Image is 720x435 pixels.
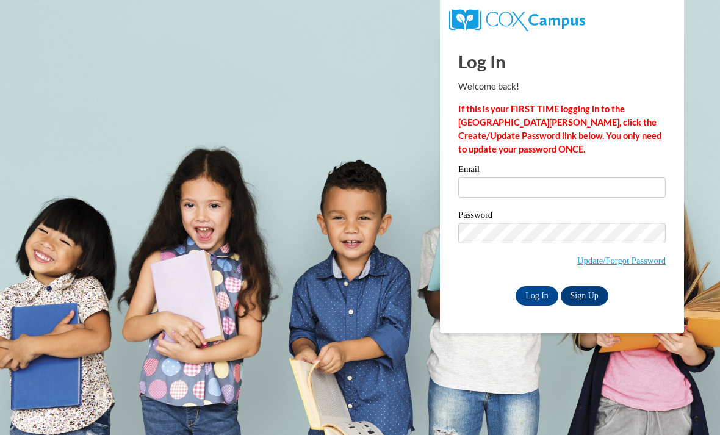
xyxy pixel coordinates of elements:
[458,80,666,93] p: Welcome back!
[458,210,666,223] label: Password
[449,14,585,24] a: COX Campus
[561,286,608,306] a: Sign Up
[449,9,585,31] img: COX Campus
[458,104,661,154] strong: If this is your FIRST TIME logging in to the [GEOGRAPHIC_DATA][PERSON_NAME], click the Create/Upd...
[458,165,666,177] label: Email
[516,286,558,306] input: Log In
[458,49,666,74] h1: Log In
[577,256,666,265] a: Update/Forgot Password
